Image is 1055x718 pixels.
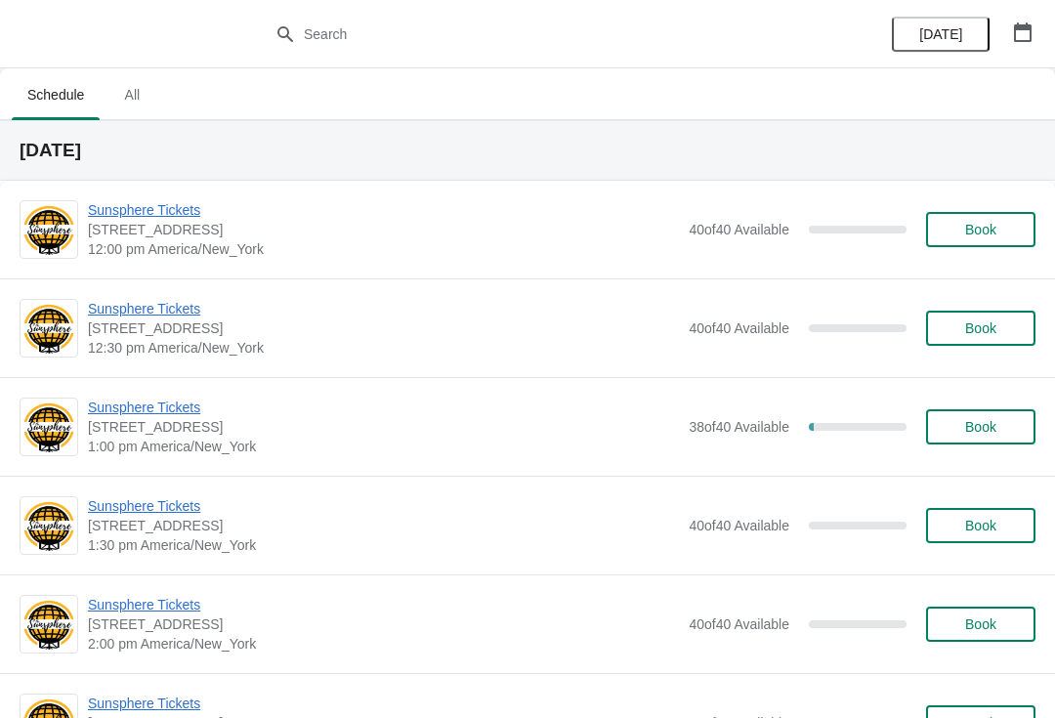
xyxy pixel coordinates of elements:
button: Book [926,212,1035,247]
span: 40 of 40 Available [689,518,789,533]
span: [STREET_ADDRESS] [88,516,679,535]
span: [STREET_ADDRESS] [88,417,679,437]
button: Book [926,409,1035,444]
span: [STREET_ADDRESS] [88,318,679,338]
span: 40 of 40 Available [689,616,789,632]
img: Sunsphere Tickets | 810 Clinch Avenue, Knoxville, TN, USA | 1:30 pm America/New_York [21,499,77,553]
button: Book [926,607,1035,642]
h2: [DATE] [20,141,1035,160]
img: Sunsphere Tickets | 810 Clinch Avenue, Knoxville, TN, USA | 1:00 pm America/New_York [21,401,77,454]
img: Sunsphere Tickets | 810 Clinch Avenue, Knoxville, TN, USA | 2:00 pm America/New_York [21,598,77,652]
span: Sunsphere Tickets [88,595,679,614]
span: 12:00 pm America/New_York [88,239,679,259]
img: Sunsphere Tickets | 810 Clinch Avenue, Knoxville, TN, USA | 12:00 pm America/New_York [21,203,77,257]
span: Sunsphere Tickets [88,200,679,220]
span: 1:30 pm America/New_York [88,535,679,555]
button: Book [926,311,1035,346]
span: Sunsphere Tickets [88,398,679,417]
span: Sunsphere Tickets [88,299,679,318]
span: Book [965,419,996,435]
span: Sunsphere Tickets [88,496,679,516]
span: All [107,77,156,112]
span: 12:30 pm America/New_York [88,338,679,358]
span: 1:00 pm America/New_York [88,437,679,456]
button: [DATE] [892,17,990,52]
span: Schedule [12,77,100,112]
span: [STREET_ADDRESS] [88,220,679,239]
button: Book [926,508,1035,543]
span: Book [965,616,996,632]
span: Book [965,320,996,336]
span: 2:00 pm America/New_York [88,634,679,654]
span: Sunsphere Tickets [88,694,679,713]
span: Book [965,222,996,237]
span: Book [965,518,996,533]
img: Sunsphere Tickets | 810 Clinch Avenue, Knoxville, TN, USA | 12:30 pm America/New_York [21,302,77,356]
input: Search [303,17,791,52]
span: 38 of 40 Available [689,419,789,435]
span: [STREET_ADDRESS] [88,614,679,634]
span: [DATE] [919,26,962,42]
span: 40 of 40 Available [689,320,789,336]
span: 40 of 40 Available [689,222,789,237]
